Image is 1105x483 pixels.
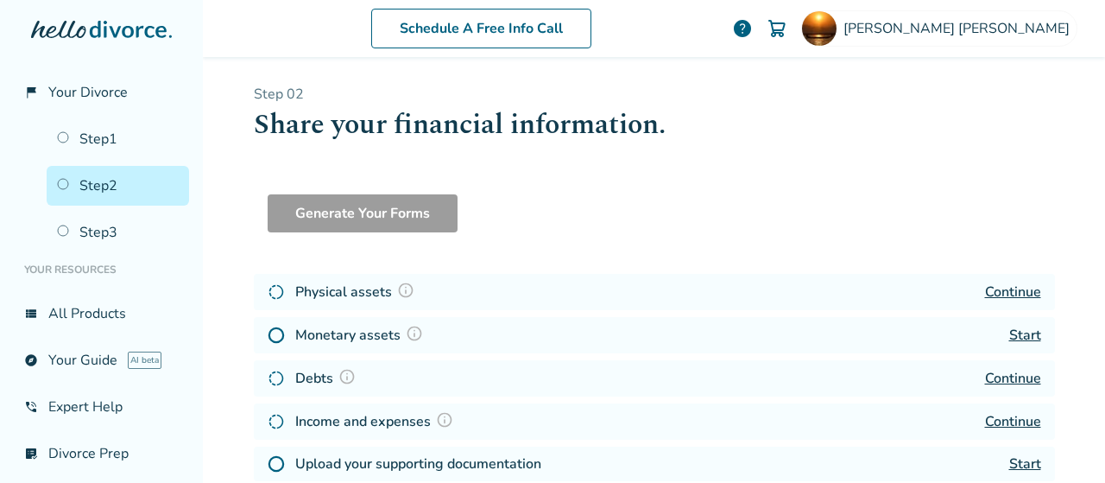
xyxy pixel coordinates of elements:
a: Step2 [47,166,189,206]
img: Not Started [268,455,285,473]
img: Question Mark [436,411,453,429]
span: view_list [24,307,38,321]
span: phone_in_talk [24,400,38,414]
span: Your Divorce [48,83,128,102]
a: Continue [985,369,1041,388]
p: Step 0 2 [254,85,1055,104]
a: flag_2Your Divorce [14,73,189,112]
a: Start [1009,326,1041,345]
li: Your Resources [14,252,189,287]
img: In Progress [268,413,285,430]
a: Schedule A Free Info Call [371,9,591,48]
a: phone_in_talkExpert Help [14,387,189,427]
iframe: Chat Widget [1019,400,1105,483]
span: list_alt_check [24,447,38,461]
img: In Progress [268,283,285,301]
span: [PERSON_NAME] [PERSON_NAME] [843,19,1077,38]
img: Vanessa Streiff [802,11,837,46]
a: Continue [985,283,1041,302]
a: Step3 [47,213,189,252]
a: help [732,18,753,39]
a: list_alt_checkDivorce Prep [14,434,189,473]
h4: Upload your supporting documentation [295,454,541,474]
a: Step1 [47,119,189,159]
a: Start [1009,454,1041,473]
h4: Physical assets [295,281,420,303]
img: Cart [767,18,787,39]
img: Question Mark [406,325,423,342]
button: Generate Your Forms [268,194,458,232]
span: AI beta [128,352,161,369]
h4: Monetary assets [295,324,428,346]
img: Not Started [268,327,285,344]
span: flag_2 [24,86,38,99]
img: Question Mark [397,282,414,299]
a: Continue [985,412,1041,431]
h4: Debts [295,367,361,390]
h4: Income and expenses [295,410,458,433]
span: explore [24,353,38,367]
img: In Progress [268,370,285,387]
a: view_listAll Products [14,294,189,334]
a: exploreYour GuideAI beta [14,340,189,380]
img: Question Mark [338,368,356,385]
h1: Share your financial information. [254,104,1055,146]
